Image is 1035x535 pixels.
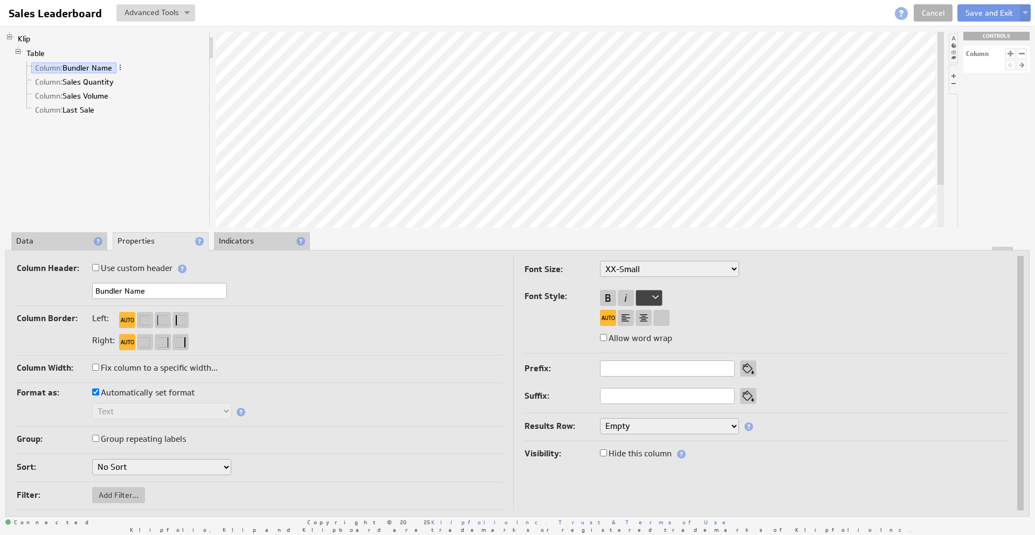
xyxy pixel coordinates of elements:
label: Visibility: [525,446,600,461]
label: Format as: [17,385,92,400]
label: Font Size: [525,262,600,277]
label: Automatically set format [92,385,195,400]
a: Column: Last Sale [31,105,99,115]
a: Klipfolio Inc. [431,518,547,526]
label: Results Row: [525,419,600,434]
span: Column: [35,105,63,115]
label: Prefix: [525,361,600,376]
label: Column Border: [17,311,92,326]
button: Add Filter... [92,487,145,503]
li: Data [11,232,107,251]
input: Fix column to a specific width... [92,364,99,371]
a: Column: Sales Volume [31,91,113,101]
a: Table [23,48,49,59]
input: Use custom header [92,264,99,271]
span: Add Filter... [92,490,145,500]
input: Group repeating labels [92,435,99,442]
li: Hide or show the component palette [949,33,957,63]
img: button-savedrop.png [184,11,190,16]
div: CONTROLS [963,32,1030,40]
img: button-savedrop.png [1023,11,1028,16]
span: Column: [35,77,63,87]
span: More actions [116,64,124,71]
a: Column: Bundler Name [31,62,116,73]
label: Fix column to a specific width... [92,360,218,376]
input: Allow word wrap [600,334,607,341]
span: Copyright © 2025 [307,519,547,525]
span: Column: [35,63,63,73]
label: Column Header: [17,261,92,276]
label: Use custom header [92,261,172,276]
label: Right: [92,336,114,344]
a: Trust & Terms of Use [558,518,733,526]
label: Allow word wrap [600,331,672,346]
span: Connected: ID: dpnc-24 Online: true [5,519,95,526]
a: Column: Sales Quantity [31,77,118,87]
label: Hide this column [600,446,672,461]
span: Klipfolio, Klip and Klipboard are trademarks or registered trademarks of Klipfolio Inc. [130,527,911,532]
span: Column: [35,91,63,101]
div: Column [966,51,989,57]
label: Font Style: [525,289,600,304]
li: Indicators [214,232,310,251]
li: Properties [113,232,209,251]
li: Hide or show the component controls palette [949,65,958,94]
label: Group: [17,432,92,447]
label: Left: [92,314,114,322]
label: Group repeating labels [92,432,186,447]
a: Cancel [914,4,953,22]
label: Sort: [17,460,92,475]
label: Suffix: [525,388,600,404]
button: Save and Exit [957,4,1021,22]
input: Hide this column [600,449,607,456]
input: Automatically set format [92,388,99,395]
label: Filter: [17,488,92,503]
label: Column Width: [17,360,92,376]
input: Sales Leaderboard [4,4,110,23]
a: Klip [14,33,34,44]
